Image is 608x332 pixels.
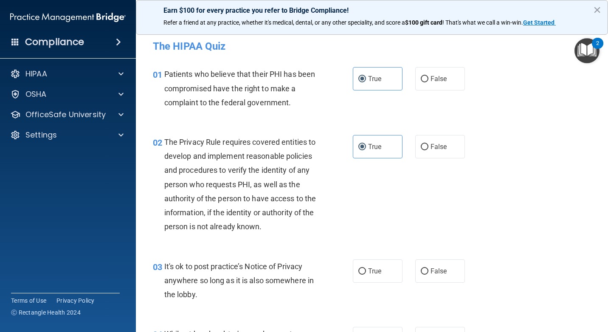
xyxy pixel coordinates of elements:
[593,3,601,17] button: Close
[163,19,405,26] span: Refer a friend at any practice, whether it's medical, dental, or any other speciality, and score a
[25,36,84,48] h4: Compliance
[574,38,600,63] button: Open Resource Center, 2 new notifications
[10,69,124,79] a: HIPAA
[25,89,47,99] p: OSHA
[11,308,81,317] span: Ⓒ Rectangle Health 2024
[163,6,580,14] p: Earn $100 for every practice you refer to Bridge Compliance!
[358,76,366,82] input: True
[56,296,95,305] a: Privacy Policy
[164,138,316,231] span: The Privacy Rule requires covered entities to develop and implement reasonable policies and proce...
[368,75,381,83] span: True
[10,89,124,99] a: OSHA
[368,143,381,151] span: True
[358,268,366,275] input: True
[421,144,428,150] input: False
[421,268,428,275] input: False
[405,19,442,26] strong: $100 gift card
[25,130,57,140] p: Settings
[596,43,599,54] div: 2
[523,19,555,26] strong: Get Started
[10,130,124,140] a: Settings
[368,267,381,275] span: True
[358,144,366,150] input: True
[10,9,126,26] img: PMB logo
[523,19,556,26] a: Get Started
[164,262,314,299] span: It's ok to post practice’s Notice of Privacy anywhere so long as it is also somewhere in the lobby.
[153,138,162,148] span: 02
[164,70,315,107] span: Patients who believe that their PHI has been compromised have the right to make a complaint to th...
[421,76,428,82] input: False
[25,69,47,79] p: HIPAA
[153,41,591,52] h4: The HIPAA Quiz
[25,110,106,120] p: OfficeSafe University
[442,19,523,26] span: ! That's what we call a win-win.
[11,296,46,305] a: Terms of Use
[431,143,447,151] span: False
[153,70,162,80] span: 01
[431,267,447,275] span: False
[10,110,124,120] a: OfficeSafe University
[153,262,162,272] span: 03
[431,75,447,83] span: False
